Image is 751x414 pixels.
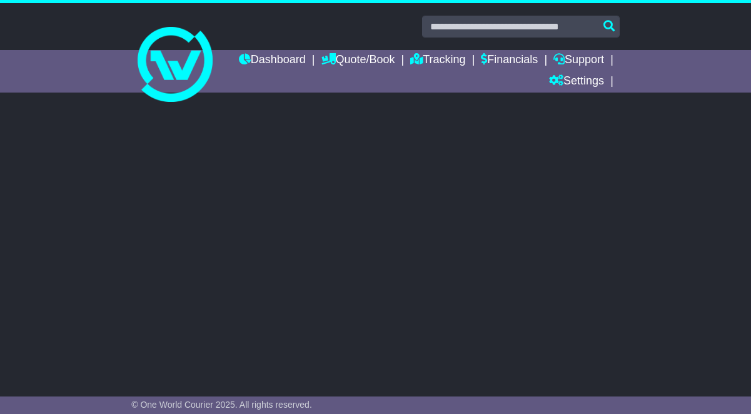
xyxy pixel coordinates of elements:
span: © One World Courier 2025. All rights reserved. [131,400,312,410]
a: Support [553,50,604,71]
a: Quote/Book [321,50,395,71]
a: Financials [481,50,538,71]
a: Dashboard [239,50,306,71]
a: Tracking [410,50,465,71]
a: Settings [549,71,604,93]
